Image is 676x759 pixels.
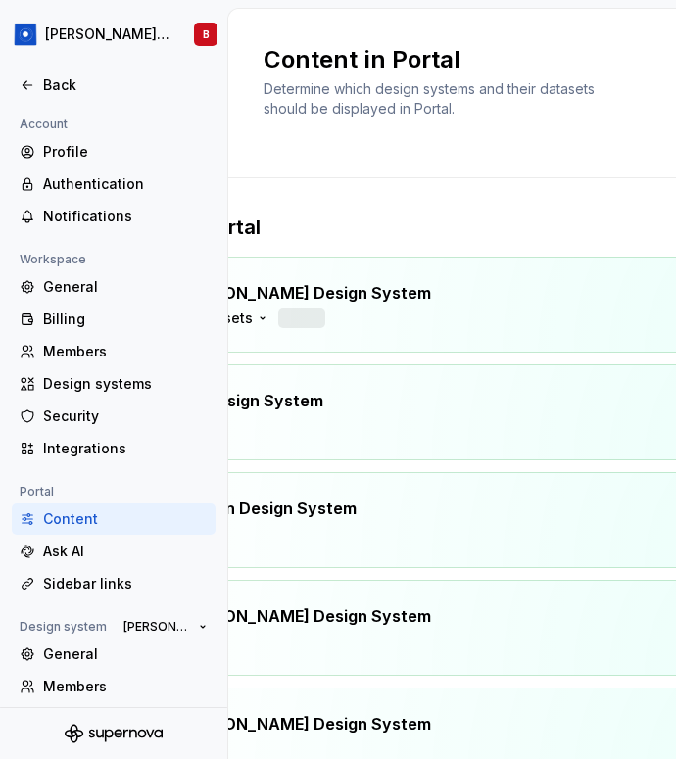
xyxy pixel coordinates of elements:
a: Billing [12,304,216,335]
p: Flo Design System [179,389,323,412]
a: Content [12,503,216,535]
span: [PERSON_NAME] Design System [123,619,191,635]
div: B [203,26,210,42]
p: [PERSON_NAME] Design System [179,604,431,628]
svg: Supernova Logo [65,724,163,743]
a: Members [12,336,216,367]
div: Authentication [43,174,208,194]
a: Profile [12,136,216,167]
a: Security [12,401,216,432]
div: Ask AI [43,542,208,561]
button: [PERSON_NAME] Design SystemB [4,13,223,56]
div: Content [43,509,208,529]
div: Design system [12,615,115,639]
div: Integrations [43,439,208,458]
a: Authentication [12,168,216,200]
a: General [12,271,216,303]
div: Portal [12,480,62,503]
div: Notifications [43,207,208,226]
a: General [12,639,216,670]
div: Members [43,677,208,696]
h2: Content in Portal [264,44,641,75]
p: Jordan Design System [179,497,357,520]
a: Sidebar links [12,568,216,599]
span: Determine which design systems and their datasets should be displayed in Portal. [264,80,599,117]
div: General [43,277,208,297]
a: Members [12,671,216,702]
p: [PERSON_NAME] Design System [179,712,431,735]
div: Security [43,406,208,426]
div: Billing [43,309,208,329]
img: 049812b6-2877-400d-9dc9-987621144c16.png [14,23,37,46]
div: Sidebar links [43,574,208,593]
a: Versions [12,703,216,735]
div: Account [12,113,75,136]
div: Profile [43,142,208,162]
div: Members [43,342,208,361]
a: Back [12,70,216,101]
a: Ask AI [12,536,216,567]
div: Design systems [43,374,208,394]
a: Design systems [12,368,216,400]
div: General [43,644,208,664]
a: Integrations [12,433,216,464]
div: Workspace [12,248,94,271]
div: [PERSON_NAME] Design System [45,24,170,44]
p: [PERSON_NAME] Design System [179,281,431,305]
a: Notifications [12,201,216,232]
div: Back [43,75,208,95]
